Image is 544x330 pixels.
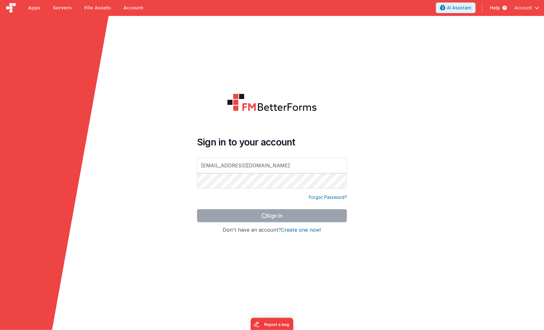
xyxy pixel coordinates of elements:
[447,5,472,11] span: AI Assistant
[84,5,111,11] span: File Assets
[490,5,500,11] span: Help
[514,5,539,11] button: Account
[281,227,321,233] button: Create one now!
[197,209,347,222] button: Sign In
[309,194,347,200] a: Forgot Password?
[53,5,72,11] span: Servers
[514,5,532,11] span: Account
[197,158,347,173] input: Email Address
[28,5,40,11] span: Apps
[197,227,347,233] h4: Don't have an account?
[436,2,476,13] button: AI Assistant
[197,136,347,148] h4: Sign in to your account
